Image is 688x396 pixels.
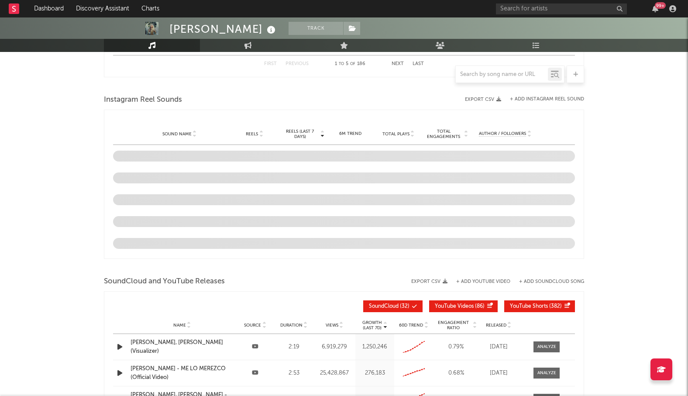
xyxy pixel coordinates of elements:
button: + Add Instagram Reel Sound [510,97,584,102]
button: SoundCloud(32) [363,300,423,312]
span: Reels (last 7 days) [281,129,319,139]
span: 60D Trend [399,323,423,328]
span: YouTube Videos [435,304,474,309]
input: Search for artists [496,3,627,14]
span: Source [244,323,261,328]
div: 6,919,279 [316,343,354,351]
div: [PERSON_NAME] [169,22,278,36]
button: + Add SoundCloud Song [510,279,584,284]
button: YouTube Shorts(382) [504,300,575,312]
div: [DATE] [481,343,516,351]
span: Engagement Ratio [435,320,471,331]
div: 0.79 % [435,343,477,351]
div: 2:53 [277,369,311,378]
p: Growth [362,320,382,325]
span: SoundCloud and YouTube Releases [104,276,225,287]
span: Total Engagements [425,129,463,139]
div: 1,250,246 [358,343,392,351]
button: + Add SoundCloud Song [519,279,584,284]
div: + Add YouTube Video [447,279,510,284]
span: ( 86 ) [435,304,485,309]
span: ( 382 ) [510,304,562,309]
span: Reels [246,131,258,137]
div: 25,428,867 [316,369,354,378]
button: First [264,62,277,66]
span: Author / Followers [479,131,526,137]
button: Last [413,62,424,66]
div: 99 + [655,2,666,9]
button: 99+ [652,5,658,12]
span: ( 32 ) [369,304,409,309]
span: Views [326,323,338,328]
button: Track [289,22,343,35]
span: Released [486,323,506,328]
button: + Add YouTube Video [456,279,510,284]
button: YouTube Videos(86) [429,300,498,312]
span: Instagram Reel Sounds [104,95,182,105]
button: Previous [286,62,309,66]
span: Duration [280,323,303,328]
div: [DATE] [481,369,516,378]
div: 2:19 [277,343,311,351]
div: 276,183 [358,369,392,378]
div: 1 5 186 [326,59,374,69]
input: Search by song name or URL [456,71,548,78]
div: 0.68 % [435,369,477,378]
span: YouTube Shorts [510,304,548,309]
a: [PERSON_NAME] - ME LO MEREZCO (Official Video) [131,365,234,382]
span: of [350,62,355,66]
button: Next [392,62,404,66]
span: Total Plays [382,131,409,137]
button: Export CSV [465,97,501,102]
button: Export CSV [411,279,447,284]
p: (Last 7d) [362,325,382,331]
div: + Add Instagram Reel Sound [501,97,584,102]
div: 6M Trend [329,131,372,137]
a: [PERSON_NAME], [PERSON_NAME] (Visualizer) [131,338,234,355]
span: SoundCloud [369,304,399,309]
span: Sound Name [162,131,192,137]
span: to [339,62,344,66]
span: Name [173,323,186,328]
